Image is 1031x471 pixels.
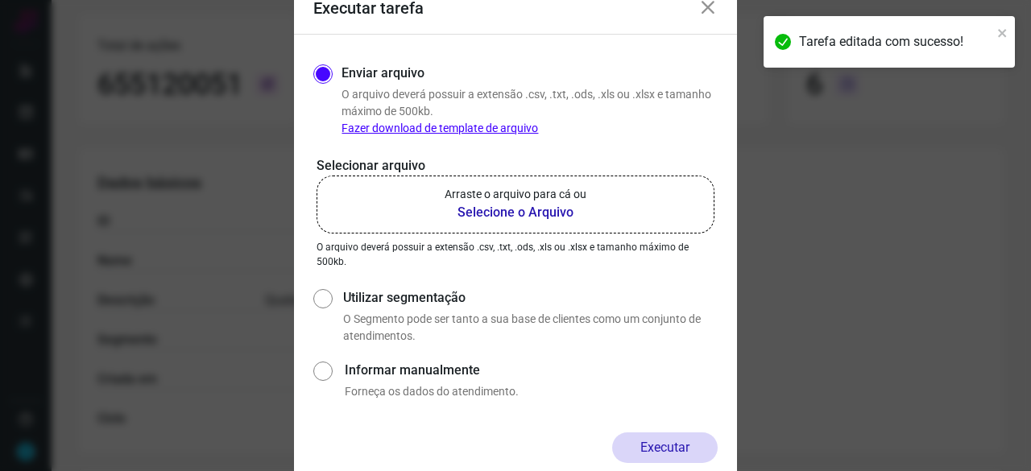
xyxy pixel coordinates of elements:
p: Selecionar arquivo [317,156,714,176]
label: Informar manualmente [345,361,718,380]
button: Executar [612,432,718,463]
label: Enviar arquivo [342,64,424,83]
p: O arquivo deverá possuir a extensão .csv, .txt, .ods, .xls ou .xlsx e tamanho máximo de 500kb. [342,86,718,137]
p: Arraste o arquivo para cá ou [445,186,586,203]
div: Tarefa editada com sucesso! [799,32,992,52]
a: Fazer download de template de arquivo [342,122,538,134]
label: Utilizar segmentação [343,288,718,308]
p: O Segmento pode ser tanto a sua base de clientes como um conjunto de atendimentos. [343,311,718,345]
p: Forneça os dados do atendimento. [345,383,718,400]
p: O arquivo deverá possuir a extensão .csv, .txt, .ods, .xls ou .xlsx e tamanho máximo de 500kb. [317,240,714,269]
button: close [997,23,1008,42]
b: Selecione o Arquivo [445,203,586,222]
